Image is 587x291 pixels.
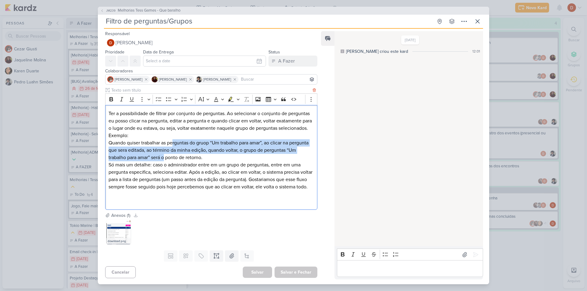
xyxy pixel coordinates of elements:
[109,139,314,161] p: Quando quiser trabalhar as perguntas do gruop “Um trabalho para amar”, ao clicar na pergunta que ...
[472,49,480,54] div: 12:01
[105,266,136,278] button: Cancelar
[107,76,113,82] img: Cezar Giusti
[115,77,142,82] span: [PERSON_NAME]
[337,260,483,277] div: Editor editing area: main
[203,77,231,82] span: [PERSON_NAME]
[196,76,202,82] img: Pedro Luahn Simões
[105,37,317,48] button: [PERSON_NAME]
[152,76,158,82] img: Jaqueline Molina
[278,57,295,65] div: A Fazer
[105,31,130,36] label: Responsável
[111,212,130,219] div: Anexos (1)
[105,93,317,105] div: Editor toolbar
[105,105,317,210] div: Editor editing area: main
[107,39,114,46] img: Davi Elias Teixeira
[105,68,317,74] div: Colaboradores
[106,220,131,244] img: AajyX40JynwD3KIk3tJaXrUqtKmtf7ycI7k3kHGN.png
[109,110,314,139] p: Ter a possibilidade de filtrar por conjunto de perguntas. Ao selecionar o conjunto de perguntas e...
[116,39,153,46] span: [PERSON_NAME]
[143,56,266,67] input: Select a date
[110,87,311,93] input: Texto sem título
[346,48,408,55] div: [PERSON_NAME] criou este kard
[109,161,314,191] p: Só mais um detalhe: caso o administrador entre em um grupo de perguntas, entre em uma pergunta es...
[268,49,280,55] label: Status
[159,77,187,82] span: [PERSON_NAME]
[240,76,316,83] input: Buscar
[143,49,174,55] label: Data de Entrega
[104,16,433,27] input: Kard Sem Título
[105,49,124,55] label: Prioridade
[268,56,317,67] button: A Fazer
[337,249,483,260] div: Editor toolbar
[106,238,131,244] div: download.png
